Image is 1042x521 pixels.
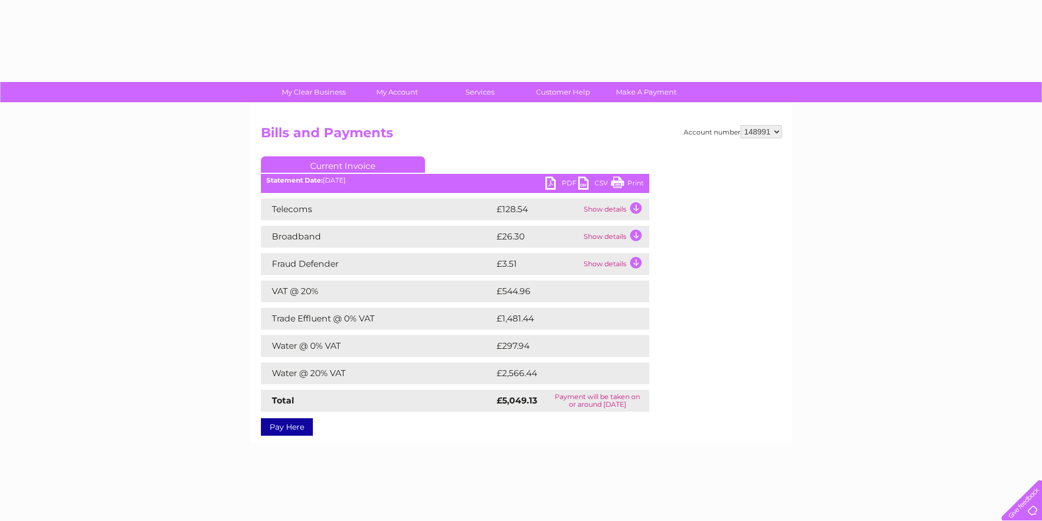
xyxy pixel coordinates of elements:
[261,280,494,302] td: VAT @ 20%
[261,362,494,384] td: Water @ 20% VAT
[684,125,782,138] div: Account number
[261,198,494,220] td: Telecoms
[494,362,633,384] td: £2,566.44
[581,253,649,275] td: Show details
[261,335,494,357] td: Water @ 0% VAT
[494,335,630,357] td: £297.94
[494,198,581,220] td: £128.54
[261,418,313,436] a: Pay Here
[578,177,611,192] a: CSV
[494,226,581,248] td: £26.30
[261,308,494,330] td: Trade Effluent @ 0% VAT
[601,82,691,102] a: Make A Payment
[545,177,578,192] a: PDF
[497,395,537,406] strong: £5,049.13
[494,253,581,275] td: £3.51
[581,198,649,220] td: Show details
[494,280,630,302] td: £544.96
[352,82,442,102] a: My Account
[266,176,323,184] b: Statement Date:
[435,82,525,102] a: Services
[261,253,494,275] td: Fraud Defender
[272,395,294,406] strong: Total
[261,156,425,173] a: Current Invoice
[611,177,644,192] a: Print
[261,125,782,146] h2: Bills and Payments
[494,308,632,330] td: £1,481.44
[261,226,494,248] td: Broadband
[581,226,649,248] td: Show details
[269,82,359,102] a: My Clear Business
[546,390,649,412] td: Payment will be taken on or around [DATE]
[261,177,649,184] div: [DATE]
[518,82,608,102] a: Customer Help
